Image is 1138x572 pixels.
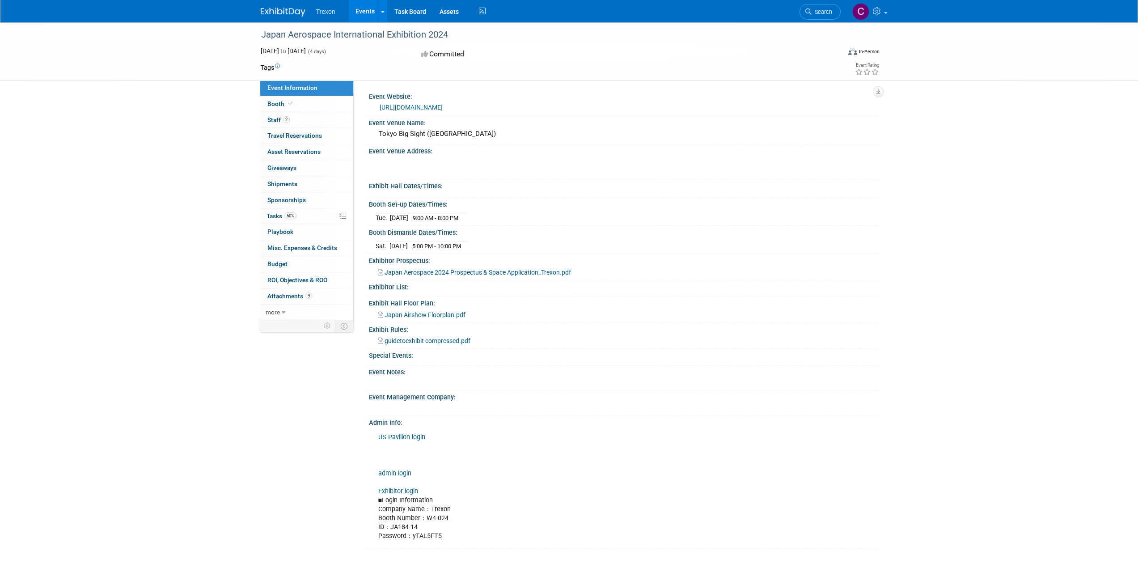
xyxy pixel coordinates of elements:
[788,47,880,60] div: Event Format
[800,4,841,20] a: Search
[260,80,353,96] a: Event Information
[316,8,335,15] span: Trexon
[305,292,312,299] span: 9
[385,311,465,318] span: Japan Airshow Floorplan.pdf
[380,104,443,111] a: [URL][DOMAIN_NAME]
[385,337,470,344] span: guidetoexhibit compressed.pdf
[283,116,290,123] span: 2
[260,305,353,320] a: more
[260,112,353,128] a: Staff2
[267,276,327,284] span: ROI, Objectives & ROO
[369,297,878,308] div: Exhibit Hall Floor Plan:
[335,320,353,332] td: Toggle Event Tabs
[288,101,293,106] i: Booth reservation complete
[261,8,305,17] img: ExhibitDay
[307,49,326,55] span: (4 days)
[260,192,353,208] a: Sponsorships
[369,179,878,191] div: Exhibit Hall Dates/Times:
[369,144,878,156] div: Event Venue Address:
[369,349,878,360] div: Special Events:
[266,309,280,316] span: more
[260,224,353,240] a: Playbook
[260,176,353,192] a: Shipments
[385,269,571,276] span: Japan Aerospace 2024 Prospectus & Space Application_Trexon.pdf
[320,320,335,332] td: Personalize Event Tab Strip
[369,280,878,292] div: Exhibitor List:
[260,256,353,272] a: Budget
[848,48,857,55] img: Format-Inperson.png
[378,269,571,276] a: Japan Aerospace 2024 Prospectus & Space Application_Trexon.pdf
[389,241,408,250] td: [DATE]
[372,428,778,545] div: ■Login Information Company Name：Trexon Booth Number：W4-024 ID：JA184-14 Password：yTAL5FT5
[260,240,353,256] a: Misc. Expenses & Credits
[279,47,288,55] span: to
[267,180,297,187] span: Shipments
[267,244,337,251] span: Misc. Expenses & Credits
[260,96,353,112] a: Booth
[378,337,470,344] a: guidetoexhibit compressed.pdf
[267,84,317,91] span: Event Information
[261,63,280,72] td: Tags
[855,63,879,68] div: Event Rating
[376,241,389,250] td: Sat.
[378,311,465,318] a: Japan Airshow Floorplan.pdf
[852,3,869,20] img: Caroline Dahm
[412,243,461,250] span: 5:00 PM - 10:00 PM
[369,198,878,209] div: Booth Set-up Dates/Times:
[369,390,878,402] div: Event Management Company:
[369,365,878,377] div: Event Notes:
[369,254,878,265] div: Exhibitor Prospectus:
[419,47,616,62] div: Committed
[260,208,353,224] a: Tasks50%
[376,127,871,141] div: Tokyo Big Sight ([GEOGRAPHIC_DATA])
[260,160,353,176] a: Giveaways
[413,215,458,221] span: 9:00 AM - 8:00 PM
[267,116,290,123] span: Staff
[390,213,408,222] td: [DATE]
[267,196,306,203] span: Sponsorships
[369,90,878,101] div: Event Website:
[267,260,288,267] span: Budget
[369,226,878,237] div: Booth Dismantle Dates/Times:
[261,47,306,55] span: [DATE] [DATE]
[378,433,425,441] a: US Pavilion login
[260,288,353,304] a: Attachments9
[267,100,295,107] span: Booth
[258,27,827,43] div: Japan Aerospace International Exhibition 2024
[376,213,390,222] td: Tue.
[369,116,878,127] div: Event Venue Name:
[369,323,878,334] div: Exhibit Rules:
[267,148,321,155] span: Asset Reservations
[284,212,296,219] span: 50%
[859,48,880,55] div: In-Person
[267,212,296,220] span: Tasks
[812,8,832,15] span: Search
[378,487,418,495] a: Exhibitor login
[378,470,411,477] a: admin login
[369,416,878,427] div: Admin Info:
[260,144,353,160] a: Asset Reservations
[267,292,312,300] span: Attachments
[260,128,353,144] a: Travel Reservations
[260,272,353,288] a: ROI, Objectives & ROO
[267,228,293,235] span: Playbook
[267,164,296,171] span: Giveaways
[267,132,322,139] span: Travel Reservations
